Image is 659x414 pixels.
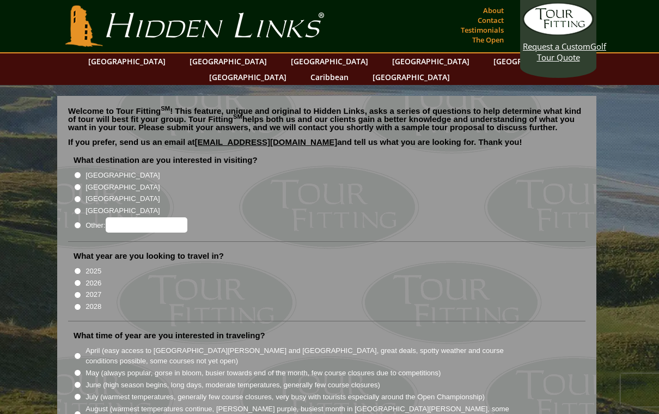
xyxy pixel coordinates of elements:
[86,278,101,289] label: 2026
[86,368,441,379] label: May (always popular, gorse in bloom, busier towards end of the month, few course closures due to ...
[184,53,272,69] a: [GEOGRAPHIC_DATA]
[68,107,585,131] p: Welcome to Tour Fitting ! This feature, unique and original to Hidden Links, asks a series of que...
[86,205,160,216] label: [GEOGRAPHIC_DATA]
[86,380,380,391] label: June (high season begins, long days, moderate temperatures, generally few course closures)
[86,170,160,181] label: [GEOGRAPHIC_DATA]
[83,53,171,69] a: [GEOGRAPHIC_DATA]
[305,69,354,85] a: Caribbean
[86,392,485,403] label: July (warmest temperatures, generally few course closures, very busy with tourists especially aro...
[480,3,507,18] a: About
[86,217,187,233] label: Other:
[106,217,187,233] input: Other:
[86,193,160,204] label: [GEOGRAPHIC_DATA]
[195,137,338,147] a: [EMAIL_ADDRESS][DOMAIN_NAME]
[233,113,242,120] sup: SM
[86,345,523,367] label: April (easy access to [GEOGRAPHIC_DATA][PERSON_NAME] and [GEOGRAPHIC_DATA], great deals, spotty w...
[285,53,374,69] a: [GEOGRAPHIC_DATA]
[204,69,292,85] a: [GEOGRAPHIC_DATA]
[74,251,224,261] label: What year are you looking to travel in?
[523,3,594,63] a: Request a CustomGolf Tour Quote
[458,22,507,38] a: Testimonials
[86,301,101,312] label: 2028
[86,182,160,193] label: [GEOGRAPHIC_DATA]
[74,330,265,341] label: What time of year are you interested in traveling?
[367,69,455,85] a: [GEOGRAPHIC_DATA]
[74,155,258,166] label: What destination are you interested in visiting?
[488,53,576,69] a: [GEOGRAPHIC_DATA]
[86,266,101,277] label: 2025
[475,13,507,28] a: Contact
[523,41,590,52] span: Request a Custom
[161,105,170,112] sup: SM
[68,138,585,154] p: If you prefer, send us an email at and tell us what you are looking for. Thank you!
[86,289,101,300] label: 2027
[469,32,507,47] a: The Open
[387,53,475,69] a: [GEOGRAPHIC_DATA]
